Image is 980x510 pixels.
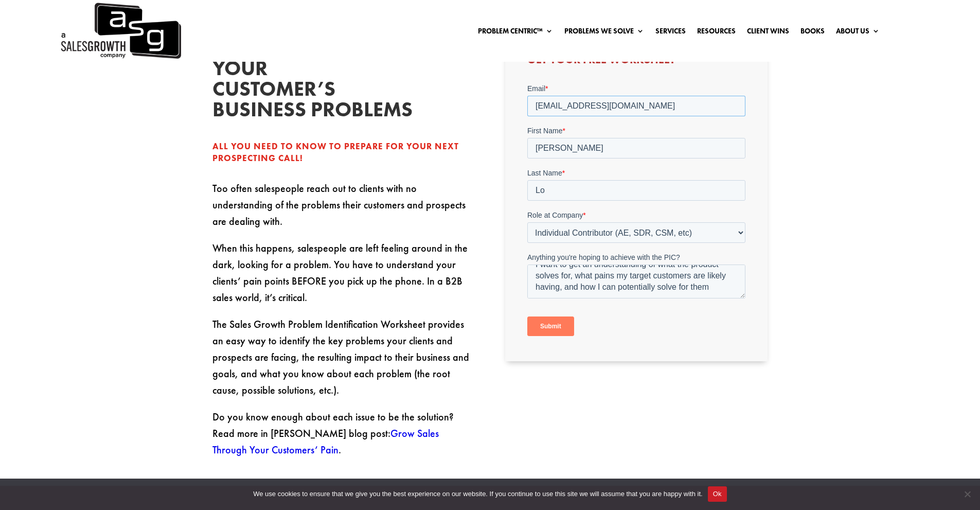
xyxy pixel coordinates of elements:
a: About Us [836,27,880,39]
h2: Diagnose your customer’s business problems [212,38,367,125]
a: Services [655,27,686,39]
p: Too often salespeople reach out to clients with no understanding of the problems their customers ... [212,180,475,240]
span: We use cookies to ensure that we give you the best experience on our website. If you continue to ... [253,489,702,499]
a: Problems We Solve [564,27,644,39]
p: The Sales Growth Problem Identification Worksheet provides an easy way to identify the key proble... [212,316,475,409]
p: Do you know enough about each issue to be the solution? Read more in [PERSON_NAME] blog post: . [212,409,475,458]
p: When this happens, salespeople are left feeling around in the dark, looking for a problem. You ha... [212,240,475,316]
a: Books [800,27,825,39]
a: Resources [697,27,736,39]
a: Grow Sales Through Your Customers’ Pain [212,427,439,456]
div: All you need to know to prepare for your next prospecting call! [212,140,475,165]
a: Problem Centric™ [478,27,553,39]
button: Ok [708,486,727,502]
a: Client Wins [747,27,789,39]
span: No [962,489,972,499]
h3: Get Your Free Worksheet [527,54,745,71]
iframe: Form 0 [527,83,745,345]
